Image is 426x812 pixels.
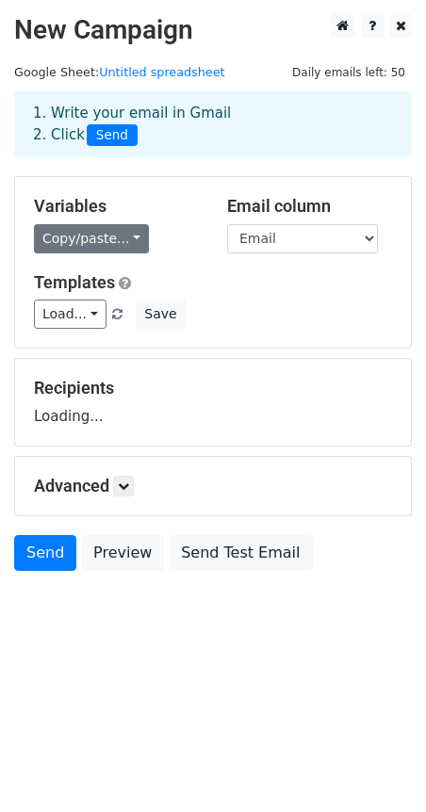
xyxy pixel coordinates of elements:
div: 聊天小组件 [332,722,426,812]
a: Templates [34,272,115,292]
div: Loading... [34,378,392,427]
h5: Recipients [34,378,392,398]
a: Preview [81,535,164,571]
h5: Advanced [34,476,392,496]
iframe: Chat Widget [332,722,426,812]
h2: New Campaign [14,14,412,46]
small: Google Sheet: [14,65,225,79]
a: Send Test Email [169,535,312,571]
span: Daily emails left: 50 [286,62,412,83]
a: Send [14,535,76,571]
h5: Variables [34,196,199,217]
a: Daily emails left: 50 [286,65,412,79]
h5: Email column [227,196,392,217]
a: Copy/paste... [34,224,149,253]
button: Save [136,300,185,329]
span: Send [87,124,138,147]
a: Untitled spreadsheet [99,65,224,79]
a: Load... [34,300,106,329]
div: 1. Write your email in Gmail 2. Click [19,103,407,146]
